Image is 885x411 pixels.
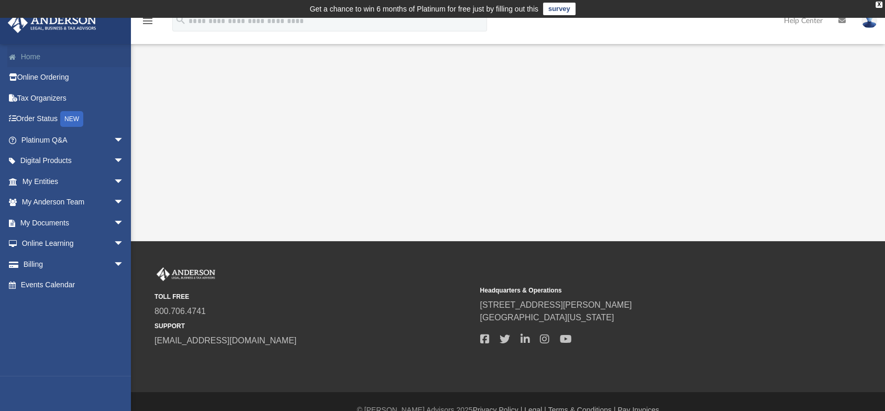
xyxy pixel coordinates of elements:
[154,292,473,301] small: TOLL FREE
[154,267,217,281] img: Anderson Advisors Platinum Portal
[154,336,296,345] a: [EMAIL_ADDRESS][DOMAIN_NAME]
[7,109,140,130] a: Order StatusNEW
[480,313,614,322] a: [GEOGRAPHIC_DATA][US_STATE]
[7,88,140,109] a: Tax Organizers
[7,212,140,233] a: My Documentsarrow_drop_down
[175,14,186,26] i: search
[7,150,140,171] a: Digital Productsarrow_drop_down
[7,129,140,150] a: Platinum Q&Aarrow_drop_down
[7,46,140,67] a: Home
[543,3,576,15] a: survey
[7,275,140,296] a: Events Calendar
[141,20,154,27] a: menu
[114,212,135,234] span: arrow_drop_down
[861,13,877,28] img: User Pic
[114,150,135,172] span: arrow_drop_down
[7,233,140,254] a: Online Learningarrow_drop_down
[114,233,135,255] span: arrow_drop_down
[114,129,135,151] span: arrow_drop_down
[154,307,206,316] a: 800.706.4741
[7,67,140,88] a: Online Ordering
[480,286,799,295] small: Headquarters & Operations
[309,3,538,15] div: Get a chance to win 6 months of Platinum for free just by filling out this
[114,192,135,213] span: arrow_drop_down
[7,171,140,192] a: My Entitiesarrow_drop_down
[7,254,140,275] a: Billingarrow_drop_down
[480,300,632,309] a: [STREET_ADDRESS][PERSON_NAME]
[154,321,473,331] small: SUPPORT
[876,2,882,8] div: close
[5,13,99,33] img: Anderson Advisors Platinum Portal
[7,192,140,213] a: My Anderson Teamarrow_drop_down
[141,15,154,27] i: menu
[114,254,135,275] span: arrow_drop_down
[114,171,135,192] span: arrow_drop_down
[60,111,83,127] div: NEW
